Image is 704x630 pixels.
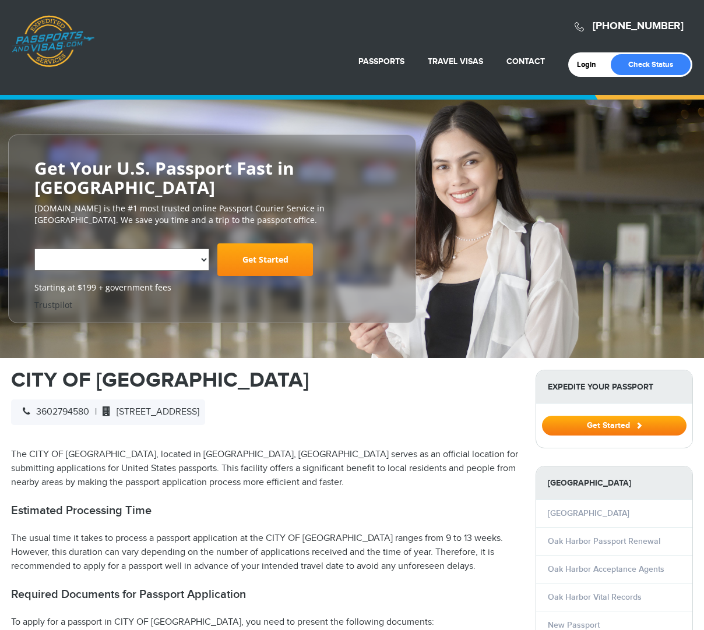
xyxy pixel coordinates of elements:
a: Passports & [DOMAIN_NAME] [12,15,94,68]
a: Oak Harbor Passport Renewal [548,536,660,546]
p: [DOMAIN_NAME] is the #1 most trusted online Passport Courier Service in [GEOGRAPHIC_DATA]. We sav... [34,203,390,226]
h2: Estimated Processing Time [11,504,518,518]
a: Check Status [611,54,691,75]
button: Get Started [542,416,687,436]
h1: CITY OF [GEOGRAPHIC_DATA] [11,370,518,391]
a: Travel Visas [428,56,483,66]
a: New Passport [548,620,600,630]
a: Oak Harbor Vital Records [548,592,642,602]
span: Starting at $199 + government fees [34,282,390,293]
h2: Required Documents for Passport Application [11,587,518,601]
a: Passports [358,56,404,66]
a: Trustpilot [34,299,72,310]
h2: Get Your U.S. Passport Fast in [GEOGRAPHIC_DATA] [34,158,390,197]
a: Get Started [217,243,313,276]
a: Login [577,60,604,69]
p: The usual time it takes to process a passport application at the CITY OF [GEOGRAPHIC_DATA] ranges... [11,532,518,574]
a: [GEOGRAPHIC_DATA] [548,508,629,518]
a: Oak Harbor Acceptance Agents [548,564,664,574]
p: The CITY OF [GEOGRAPHIC_DATA], located in [GEOGRAPHIC_DATA], [GEOGRAPHIC_DATA] serves as an offic... [11,448,518,490]
a: Get Started [542,420,687,430]
a: Contact [506,56,545,66]
a: [PHONE_NUMBER] [593,20,684,33]
span: [STREET_ADDRESS] [97,406,199,417]
strong: [GEOGRAPHIC_DATA] [536,466,692,500]
span: 3602794580 [17,406,89,417]
strong: Expedite Your Passport [536,370,692,404]
p: To apply for a passport in CITY OF [GEOGRAPHIC_DATA], you need to present the following documents: [11,615,518,629]
div: | [11,399,205,425]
